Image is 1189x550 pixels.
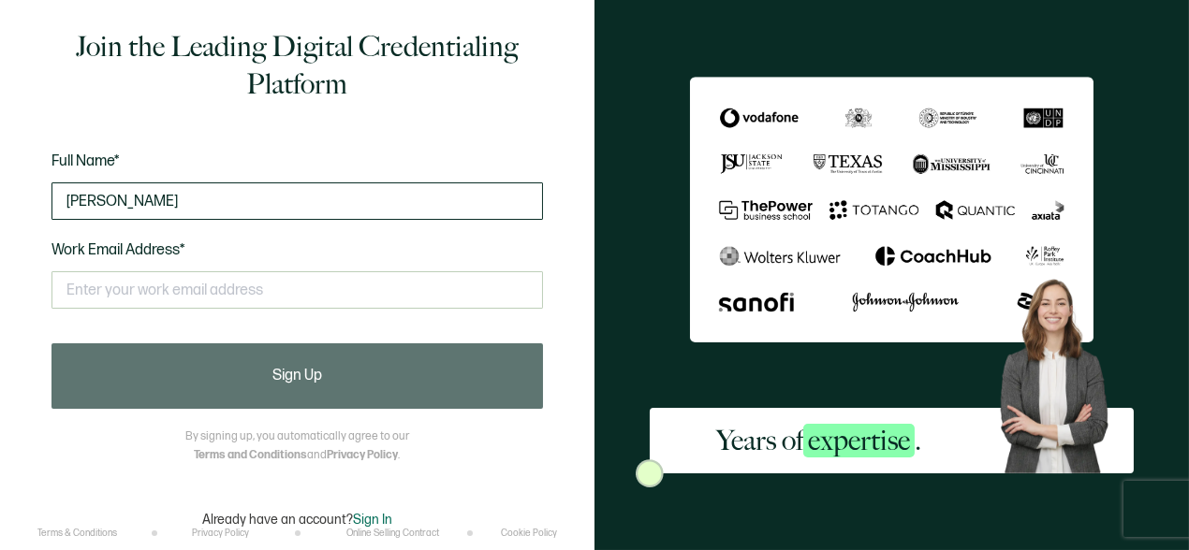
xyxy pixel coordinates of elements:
span: Work Email Address* [51,241,185,259]
img: Sertifier Signup - Years of <span class="strong-h">expertise</span>. Hero [989,269,1134,473]
h1: Join the Leading Digital Credentialing Platform [51,28,543,103]
span: Sign Up [272,369,322,384]
a: Terms & Conditions [37,528,117,539]
a: Online Selling Contract [346,528,439,539]
p: By signing up, you automatically agree to our and . [185,427,409,465]
span: expertise [803,424,915,457]
input: Jane Doe [51,182,543,220]
button: Sign Up [51,343,543,409]
input: Enter your work email address [51,271,543,309]
a: Cookie Policy [501,528,557,539]
a: Privacy Policy [328,448,399,462]
img: Sertifier Signup [636,459,664,487]
img: Sertifier Signup - Years of <span class="strong-h">expertise</span>. [690,77,1094,342]
h2: Years of . [716,422,921,459]
p: Already have an account? [202,512,392,528]
a: Privacy Policy [192,528,249,539]
span: Full Name* [51,152,120,170]
a: Terms and Conditions [195,448,308,462]
span: Sign In [353,512,392,528]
